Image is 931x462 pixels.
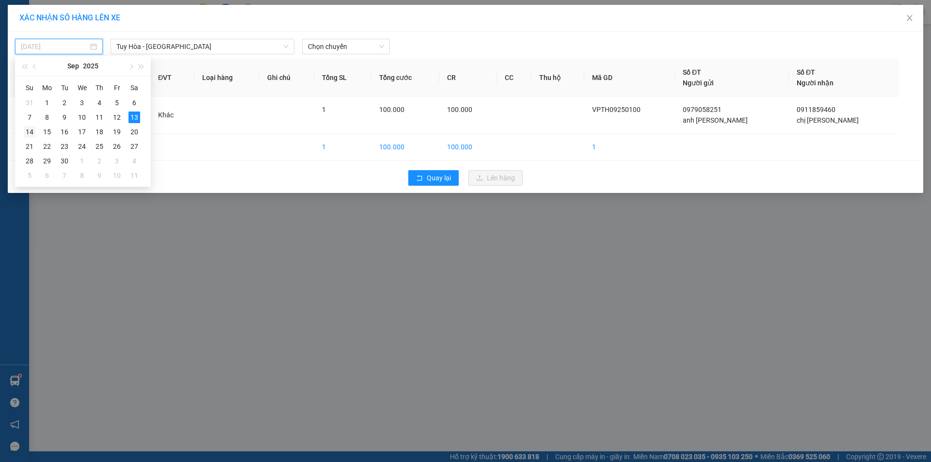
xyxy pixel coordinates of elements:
[19,13,120,22] span: XÁC NHẬN SỐ HÀNG LÊN XE
[10,96,50,134] td: 1
[76,141,88,152] div: 24
[76,170,88,181] div: 8
[24,141,35,152] div: 21
[416,175,423,182] span: rollback
[128,170,140,181] div: 11
[126,154,143,168] td: 2025-10-04
[5,41,67,73] li: VP VP [GEOGRAPHIC_DATA]
[128,112,140,123] div: 13
[91,96,108,110] td: 2025-09-04
[379,106,404,113] span: 100.000
[314,134,371,160] td: 1
[683,106,722,113] span: 0979058251
[683,116,748,124] span: anh [PERSON_NAME]
[91,80,108,96] th: Th
[427,173,451,183] span: Quay lại
[371,59,439,96] th: Tổng cước
[111,126,123,138] div: 19
[408,170,459,186] button: rollbackQuay lại
[126,168,143,183] td: 2025-10-11
[108,110,126,125] td: 2025-09-12
[94,155,105,167] div: 2
[38,125,56,139] td: 2025-09-15
[308,39,384,54] span: Chọn chuyến
[21,125,38,139] td: 2025-09-14
[67,64,74,71] span: environment
[128,155,140,167] div: 4
[116,39,289,54] span: Tuy Hòa - Buôn Ma Thuột
[797,79,834,87] span: Người nhận
[592,106,641,113] span: VPTH09250100
[128,97,140,109] div: 6
[83,56,98,76] button: 2025
[24,126,35,138] div: 14
[91,168,108,183] td: 2025-10-09
[126,125,143,139] td: 2025-09-20
[108,168,126,183] td: 2025-10-10
[73,139,91,154] td: 2025-09-24
[108,125,126,139] td: 2025-09-19
[41,126,53,138] div: 15
[38,80,56,96] th: Mo
[259,59,314,96] th: Ghi chú
[108,80,126,96] th: Fr
[126,139,143,154] td: 2025-09-27
[56,125,73,139] td: 2025-09-16
[584,134,675,160] td: 1
[111,112,123,123] div: 12
[126,80,143,96] th: Sa
[91,154,108,168] td: 2025-10-02
[584,59,675,96] th: Mã GD
[94,141,105,152] div: 25
[76,126,88,138] div: 17
[111,170,123,181] div: 10
[797,68,815,76] span: Số ĐT
[439,134,497,160] td: 100.000
[91,110,108,125] td: 2025-09-11
[797,116,859,124] span: chị [PERSON_NAME]
[21,168,38,183] td: 2025-10-05
[21,110,38,125] td: 2025-09-07
[94,126,105,138] div: 18
[59,97,70,109] div: 2
[128,141,140,152] div: 27
[21,80,38,96] th: Su
[59,155,70,167] div: 30
[73,154,91,168] td: 2025-10-01
[283,44,289,49] span: down
[94,112,105,123] div: 11
[896,5,923,32] button: Close
[126,96,143,110] td: 2025-09-06
[468,170,523,186] button: uploadLên hàng
[10,59,50,96] th: STT
[41,170,53,181] div: 6
[797,106,835,113] span: 0911859460
[94,97,105,109] div: 4
[906,14,914,22] span: close
[67,41,129,63] li: VP VP Buôn Ma Thuột
[91,139,108,154] td: 2025-09-25
[73,110,91,125] td: 2025-09-10
[683,68,701,76] span: Số ĐT
[67,56,79,76] button: Sep
[111,97,123,109] div: 5
[24,112,35,123] div: 7
[21,154,38,168] td: 2025-09-28
[56,110,73,125] td: 2025-09-09
[150,96,194,134] td: Khác
[497,59,531,96] th: CC
[76,112,88,123] div: 10
[56,168,73,183] td: 2025-10-07
[194,59,260,96] th: Loại hàng
[41,141,53,152] div: 22
[59,170,70,181] div: 7
[683,79,714,87] span: Người gửi
[150,59,194,96] th: ĐVT
[314,59,371,96] th: Tổng SL
[111,155,123,167] div: 3
[59,112,70,123] div: 9
[38,96,56,110] td: 2025-09-01
[59,141,70,152] div: 23
[24,170,35,181] div: 5
[41,112,53,123] div: 8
